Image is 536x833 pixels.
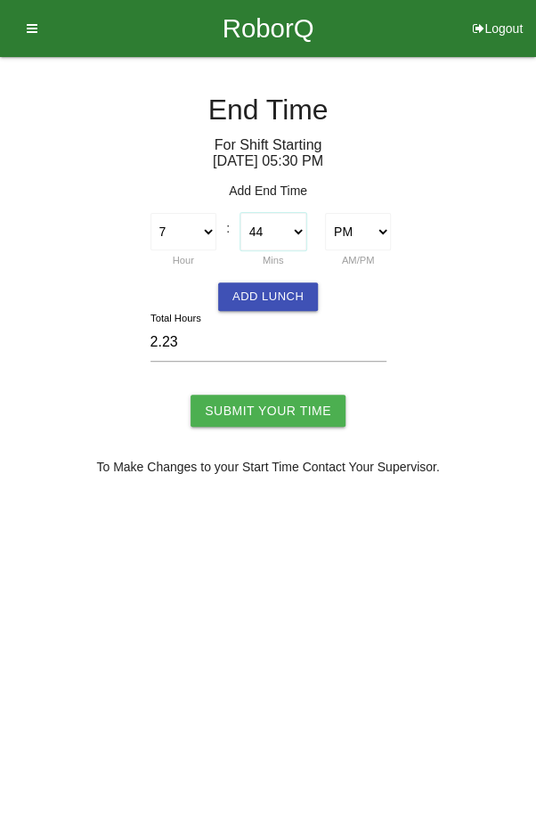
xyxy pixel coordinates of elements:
[13,458,523,477] p: To Make Changes to your Start Time Contact Your Supervisor.
[225,213,231,238] div: :
[173,255,194,265] label: Hour
[218,282,318,311] button: Add Lunch
[263,255,284,265] label: Mins
[342,255,375,265] label: AM/PM
[13,94,523,126] h4: End Time
[191,395,345,427] input: Submit Your Time
[13,182,523,200] p: Add End Time
[13,137,523,168] h6: For Shift Starting [DATE] 05 : 30 PM
[150,311,201,326] label: Total Hours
